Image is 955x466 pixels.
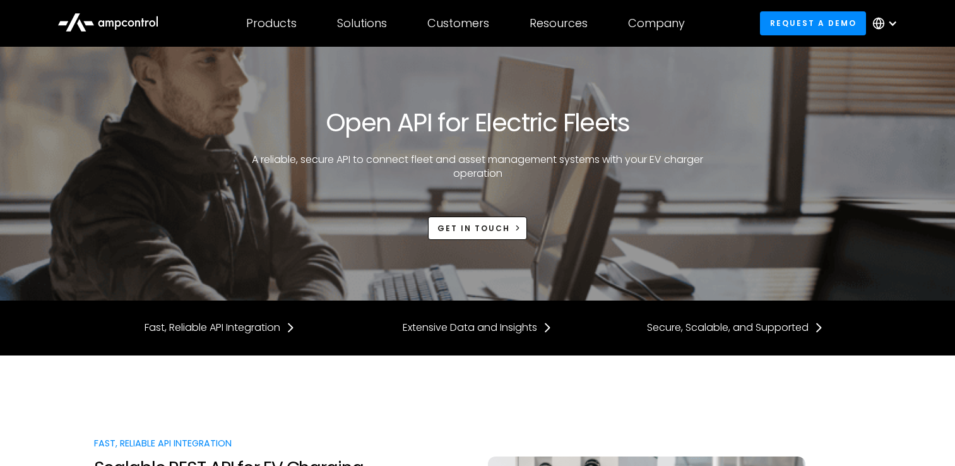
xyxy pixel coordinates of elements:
div: Secure, Scalable, and Supported [647,321,809,335]
div: Products [246,16,297,30]
h1: Open API for Electric Fleets [326,107,629,138]
div: Get in touch [437,223,510,234]
div: Fast, Reliable API Integration [145,321,280,335]
div: Resources [530,16,588,30]
div: Company [628,16,685,30]
div: Customers [427,16,489,30]
div: Fast, Reliable API Integration [94,436,393,450]
a: Request a demo [760,11,866,35]
p: A reliable, secure API to connect fleet and asset management systems with your EV charger operation [247,153,708,181]
div: Solutions [337,16,387,30]
div: Extensive Data and Insights [403,321,537,335]
a: Secure, Scalable, and Supported [647,321,824,335]
a: Extensive Data and Insights [403,321,552,335]
a: Get in touch [428,217,528,240]
a: Fast, Reliable API Integration [145,321,295,335]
